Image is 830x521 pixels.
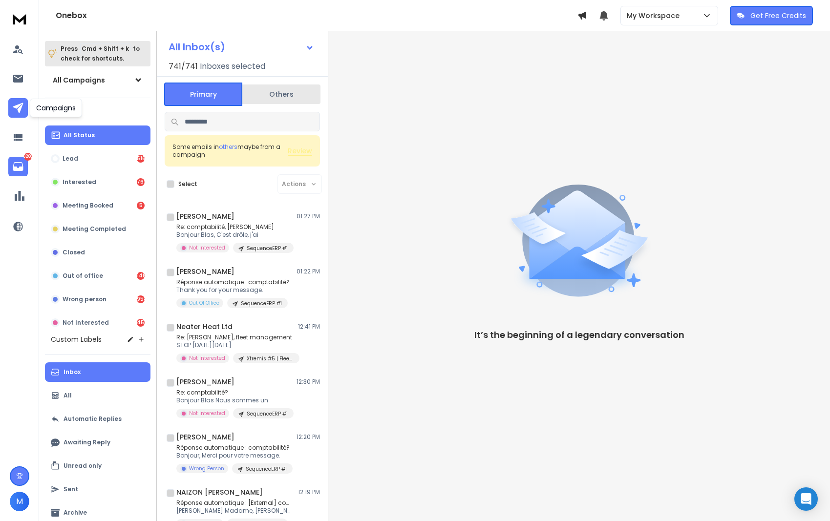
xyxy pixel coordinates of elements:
div: 516 [137,155,145,163]
button: Out of office1483 [45,266,150,286]
button: Wrong person954 [45,290,150,309]
span: Cmd + Shift + k [80,43,130,54]
div: 4541 [137,319,145,327]
p: Re: comptabilité? [176,389,294,396]
h3: Custom Labels [51,334,102,344]
h1: All Campaigns [53,75,105,85]
p: Re: comptabilité, [PERSON_NAME] [176,223,294,231]
p: Xtremis #5 | Fleet - Smaller Home services | [GEOGRAPHIC_DATA] [247,355,294,362]
p: SequenceERP #1 [247,245,288,252]
h1: [PERSON_NAME] [176,432,234,442]
button: Interested761 [45,172,150,192]
p: Awaiting Reply [64,438,110,446]
p: Bonjour, Merci pour votre message. [176,452,293,459]
p: My Workspace [627,11,683,21]
p: [PERSON_NAME] Madame, [PERSON_NAME] Monsieur, Je [176,507,294,515]
p: It’s the beginning of a legendary conversation [474,328,684,342]
p: 12:20 PM [297,433,320,441]
button: All Campaigns [45,70,150,90]
p: All Status [64,131,95,139]
button: Inbox [45,362,150,382]
label: Select [178,180,197,188]
h1: All Inbox(s) [169,42,225,52]
button: Closed [45,243,150,262]
button: Review [288,146,312,156]
button: Primary [164,83,242,106]
button: M [10,492,29,511]
div: Open Intercom Messenger [794,487,818,511]
p: Meeting Completed [63,225,126,233]
h3: Filters [45,106,150,120]
button: Unread only [45,456,150,476]
p: SequenceERP #1 [241,300,282,307]
p: Réponse automatique : comptabilité? [176,278,290,286]
div: Some emails in maybe from a campaign [172,143,288,159]
p: Wrong person [63,295,106,303]
p: STOP [DATE][DATE] [176,341,294,349]
div: 761 [137,178,145,186]
div: 1483 [137,272,145,280]
img: logo [10,10,29,28]
p: Interested [63,178,96,186]
h1: [PERSON_NAME] [176,267,234,276]
button: Not Interested4541 [45,313,150,333]
button: Meeting Booked5 [45,196,150,215]
button: All Inbox(s) [161,37,322,57]
p: Not Interested [189,354,225,362]
p: Out Of Office [189,299,219,307]
p: Unread only [64,462,102,470]
p: All [64,392,72,399]
span: 741 / 741 [169,61,198,72]
p: Not Interested [189,410,225,417]
p: SequenceERP #1 [246,465,287,473]
button: Others [242,83,320,105]
p: Sent [64,485,78,493]
div: Campaigns [30,99,82,117]
button: All [45,386,150,405]
p: Archive [64,509,87,517]
h1: Onebox [56,10,577,21]
button: All Status [45,125,150,145]
p: 12:30 PM [297,378,320,386]
h3: Inboxes selected [200,61,265,72]
button: Automatic Replies [45,409,150,429]
p: 12:41 PM [298,323,320,331]
button: Meeting Completed [45,219,150,239]
button: Awaiting Reply [45,433,150,452]
p: Réponse automatique : comptabilité? [176,444,293,452]
p: Closed [63,249,85,256]
button: Get Free Credits [730,6,813,25]
p: 01:27 PM [297,212,320,220]
p: Not Interested [189,244,225,251]
p: Not Interested [63,319,109,327]
p: Wrong Person [189,465,224,472]
p: Inbox [64,368,81,376]
p: 8260 [24,153,32,161]
h1: [PERSON_NAME] [176,377,234,387]
h1: Neater Heat Ltd [176,322,233,332]
p: SequenceERP #1 [247,410,288,417]
a: 8260 [8,157,28,176]
p: Thank you for your message. [176,286,290,294]
p: Automatic Replies [64,415,122,423]
p: Bonjour Blas Nous sommes un [176,396,294,404]
div: 5 [137,202,145,209]
h1: NAIZON [PERSON_NAME] [176,487,263,497]
span: others [219,143,237,151]
p: Réponse automatique : [External] comptabilité, Mylene [176,499,294,507]
div: 954 [137,295,145,303]
p: 12:19 PM [298,488,320,496]
p: Out of office [63,272,103,280]
button: Lead516 [45,149,150,168]
p: 01:22 PM [297,268,320,275]
p: Get Free Credits [750,11,806,21]
p: Press to check for shortcuts. [61,44,140,63]
button: Sent [45,479,150,499]
p: Lead [63,155,78,163]
p: Meeting Booked [63,202,113,209]
p: Bonjour Blas, C'est drôle, j'ai [176,231,294,239]
h1: [PERSON_NAME] [176,211,234,221]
